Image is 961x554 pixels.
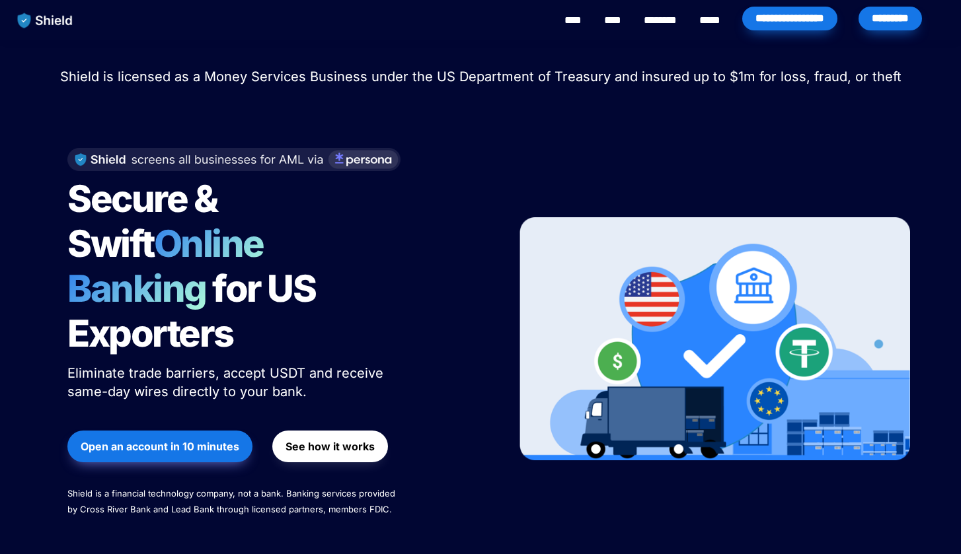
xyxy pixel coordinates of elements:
[67,424,252,469] a: Open an account in 10 minutes
[286,440,375,453] strong: See how it works
[272,424,388,469] a: See how it works
[81,440,239,453] strong: Open an account in 10 minutes
[67,488,398,514] span: Shield is a financial technology company, not a bank. Banking services provided by Cross River Ba...
[67,431,252,462] button: Open an account in 10 minutes
[67,365,387,399] span: Eliminate trade barriers, accept USDT and receive same-day wires directly to your bank.
[60,69,902,85] span: Shield is licensed as a Money Services Business under the US Department of Treasury and insured u...
[272,431,388,462] button: See how it works
[11,7,79,34] img: website logo
[67,266,322,356] span: for US Exporters
[67,221,277,311] span: Online Banking
[67,176,223,266] span: Secure & Swift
